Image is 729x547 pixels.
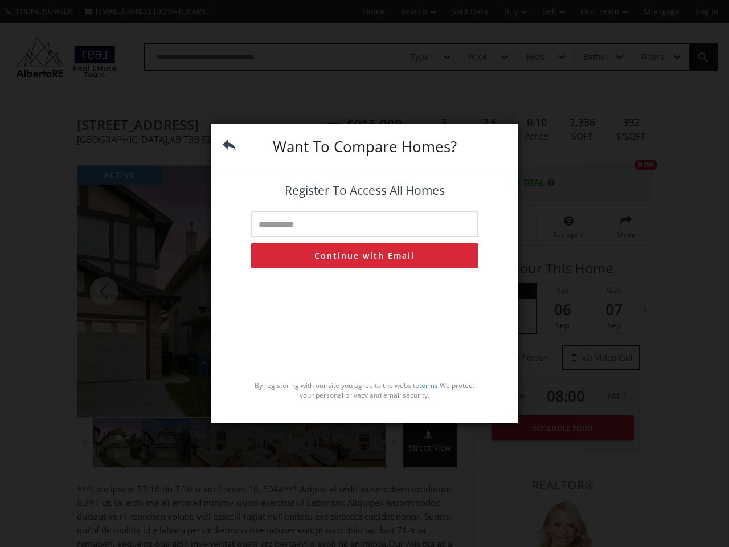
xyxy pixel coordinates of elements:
a: terms [419,381,438,390]
h3: Want To Compare Homes? [251,139,478,154]
h4: Register To Access All Homes [251,184,478,197]
p: By registering with our site you agree to the website . We protect your personal privacy and emai... [251,381,478,400]
button: Continue with Email [251,243,478,268]
img: back [223,138,236,152]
